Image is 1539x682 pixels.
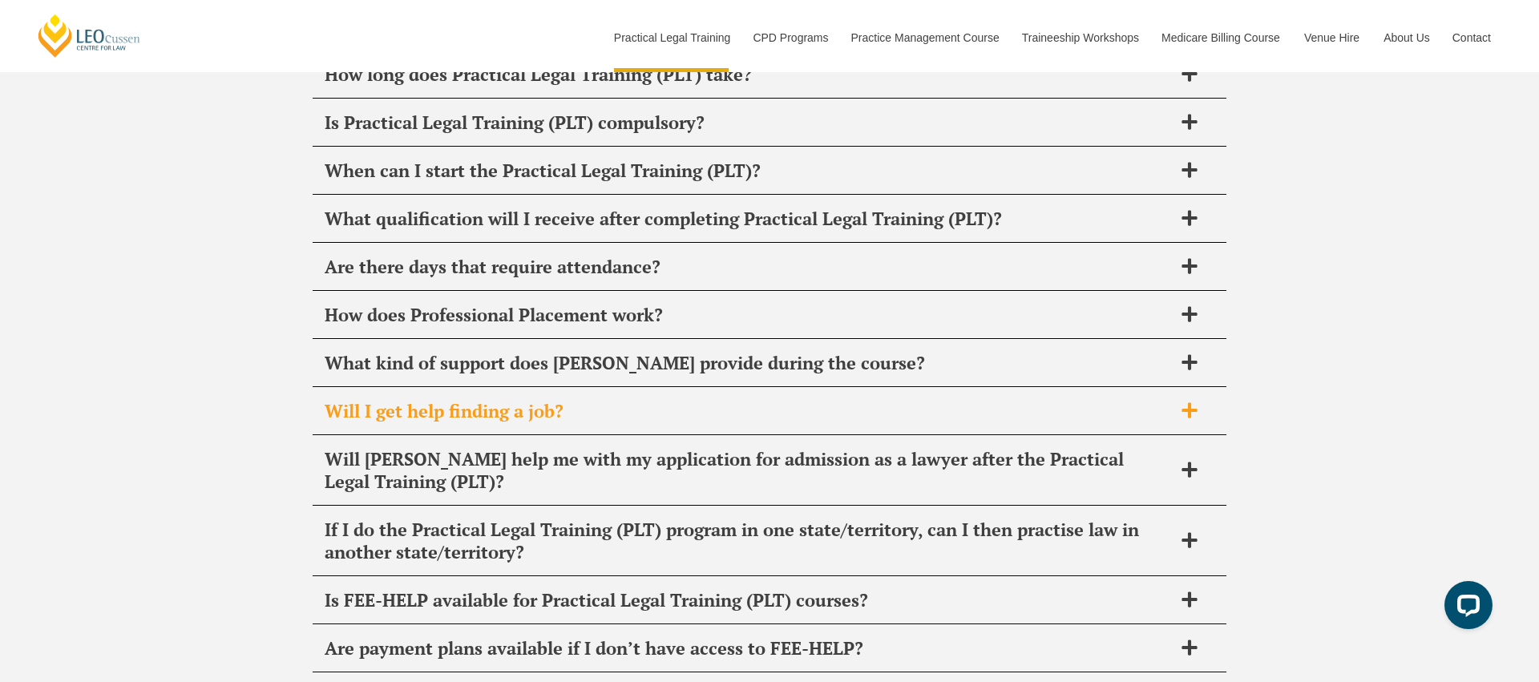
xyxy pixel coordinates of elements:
[1432,575,1499,642] iframe: LiveChat chat widget
[1371,3,1440,72] a: About Us
[1010,3,1149,72] a: Traineeship Workshops
[741,3,838,72] a: CPD Programs
[325,589,1173,611] h2: Is FEE-HELP available for Practical Legal Training (PLT) courses?
[325,448,1173,493] h2: Will [PERSON_NAME] help me with my application for admission as a lawyer after the Practical Lega...
[1292,3,1371,72] a: Venue Hire
[325,400,1173,422] h2: Will I get help finding a job?
[36,13,143,59] a: [PERSON_NAME] Centre for Law
[839,3,1010,72] a: Practice Management Course
[325,63,1173,86] h2: How long does Practical Legal Training (PLT) take?
[325,519,1173,563] h2: If I do the Practical Legal Training (PLT) program in one state/territory, can I then practise la...
[325,159,1173,182] h2: When can I start the Practical Legal Training (PLT)?
[325,256,1173,278] h2: Are there days that require attendance?
[1440,3,1503,72] a: Contact
[1149,3,1292,72] a: Medicare Billing Course
[602,3,741,72] a: Practical Legal Training
[325,208,1173,230] h2: What qualification will I receive after completing Practical Legal Training (PLT)?
[325,111,1173,134] h2: Is Practical Legal Training (PLT) compulsory?
[325,352,1173,374] h2: What kind of support does [PERSON_NAME] provide during the course?
[325,304,1173,326] h2: How does Professional Placement work?
[325,637,1173,660] h2: Are payment plans available if I don’t have access to FEE-HELP?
